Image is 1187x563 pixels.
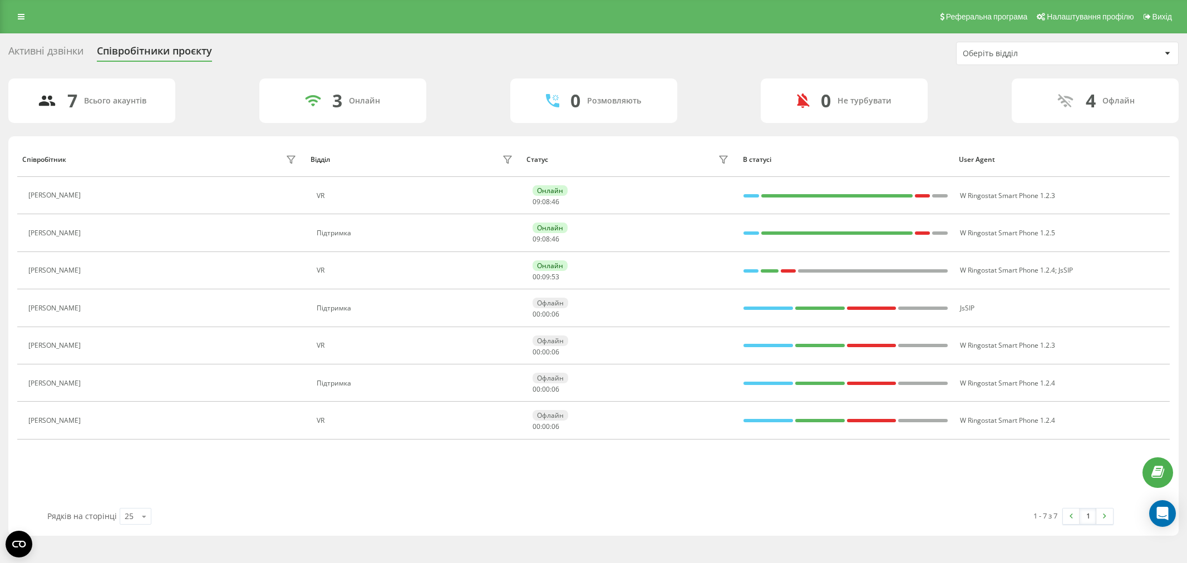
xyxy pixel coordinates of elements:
span: Налаштування профілю [1047,12,1134,21]
div: Офлайн [533,410,568,421]
div: User Agent [959,156,1164,164]
div: Офлайн [533,373,568,383]
span: 08 [542,234,550,244]
button: Open CMP widget [6,531,32,557]
div: Офлайн [533,335,568,346]
div: : : [533,386,559,393]
div: Не турбувати [838,96,892,106]
span: 08 [542,197,550,206]
span: 09 [533,234,540,244]
div: VR [317,266,515,274]
div: Офлайн [533,298,568,308]
div: 7 [67,90,77,111]
div: Онлайн [533,185,568,196]
span: 06 [551,422,559,431]
span: 00 [542,309,550,319]
div: Онлайн [533,260,568,271]
div: 25 [125,511,134,522]
span: 46 [551,234,559,244]
span: W Ringostat Smart Phone 1.2.3 [960,340,1055,350]
div: : : [533,310,559,318]
span: JsSIP [960,303,974,313]
div: Співробітники проєкту [97,45,212,62]
span: 00 [533,309,540,319]
span: Реферальна програма [946,12,1028,21]
div: [PERSON_NAME] [28,304,83,312]
div: Онлайн [533,223,568,233]
div: 3 [332,90,342,111]
div: : : [533,273,559,281]
span: 09 [533,197,540,206]
div: : : [533,235,559,243]
span: 00 [542,384,550,394]
span: W Ringostat Smart Phone 1.2.4 [960,416,1055,425]
span: W Ringostat Smart Phone 1.2.4 [960,265,1055,275]
span: 06 [551,309,559,319]
span: 06 [551,347,559,357]
span: 00 [533,347,540,357]
span: 00 [542,422,550,431]
span: Вихід [1152,12,1172,21]
div: [PERSON_NAME] [28,191,83,199]
span: W Ringostat Smart Phone 1.2.5 [960,228,1055,238]
div: VR [317,342,515,349]
div: Статус [526,156,548,164]
div: Активні дзвінки [8,45,83,62]
div: [PERSON_NAME] [28,266,83,274]
div: Підтримка [317,379,515,387]
div: 4 [1086,90,1096,111]
div: [PERSON_NAME] [28,342,83,349]
div: 0 [821,90,831,111]
span: 46 [551,197,559,206]
div: 0 [570,90,580,111]
span: JsSIP [1058,265,1073,275]
div: Розмовляють [587,96,641,106]
div: VR [317,417,515,424]
div: Open Intercom Messenger [1149,500,1176,527]
div: 1 - 7 з 7 [1033,510,1057,521]
span: 00 [533,384,540,394]
div: [PERSON_NAME] [28,379,83,387]
span: W Ringostat Smart Phone 1.2.4 [960,378,1055,388]
div: [PERSON_NAME] [28,417,83,424]
div: Оберіть відділ [963,49,1096,58]
div: Підтримка [317,229,515,237]
span: 09 [542,272,550,281]
div: Підтримка [317,304,515,312]
div: В статусі [743,156,948,164]
span: 00 [542,347,550,357]
div: : : [533,348,559,356]
div: Онлайн [349,96,380,106]
div: : : [533,198,559,206]
span: W Ringostat Smart Phone 1.2.3 [960,191,1055,200]
span: 53 [551,272,559,281]
div: Всього акаунтів [84,96,146,106]
div: VR [317,192,515,200]
span: 06 [551,384,559,394]
div: Офлайн [1102,96,1135,106]
span: 00 [533,272,540,281]
div: : : [533,423,559,431]
span: 00 [533,422,540,431]
div: [PERSON_NAME] [28,229,83,237]
a: 1 [1080,508,1096,524]
div: Співробітник [22,156,66,164]
span: Рядків на сторінці [47,511,117,521]
div: Відділ [311,156,330,164]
